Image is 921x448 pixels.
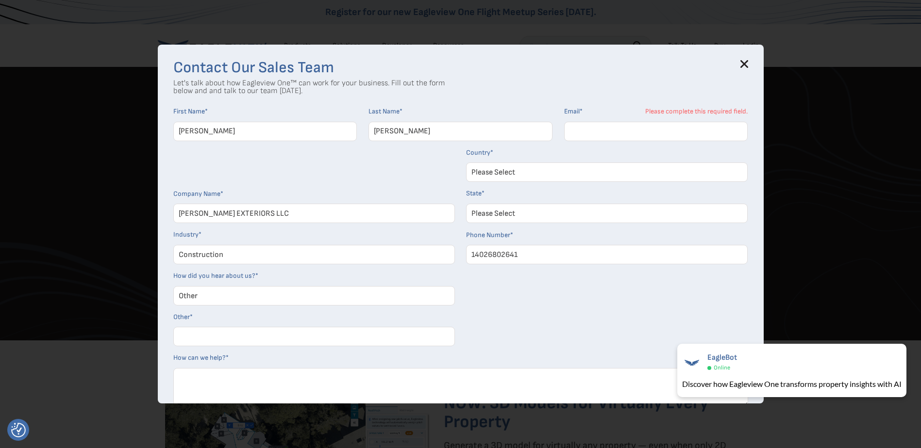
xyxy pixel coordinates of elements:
[173,190,220,198] span: Company Name
[173,272,255,280] span: How did you hear about us?
[173,60,748,76] h3: Contact Our Sales Team
[368,107,400,115] span: Last Name
[564,107,580,115] span: Email
[707,353,737,362] span: EagleBot
[173,80,445,95] p: Let's talk about how Eagleview One™ can work for your business. Fill out the form below and and t...
[714,364,730,371] span: Online
[11,423,26,437] button: Consent Preferences
[173,313,190,321] span: Other
[682,353,702,372] img: EagleBot
[173,107,205,115] span: First Name
[682,378,902,390] div: Discover how Eagleview One transforms property insights with AI
[173,353,226,362] span: How can we help?
[466,189,482,197] span: State
[466,148,490,157] span: Country
[466,231,510,239] span: Phone Number
[645,107,748,116] label: Please complete this required field.
[11,423,26,437] img: Revisit consent button
[173,230,199,239] span: Industry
